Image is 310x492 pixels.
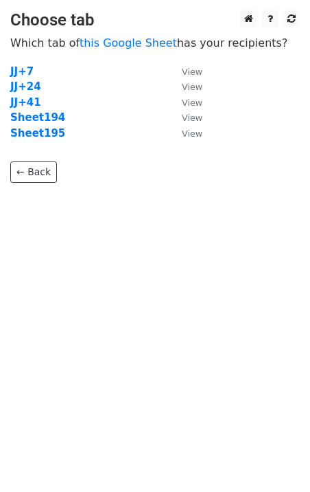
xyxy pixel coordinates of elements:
a: JJ+24 [10,80,41,93]
a: View [168,127,202,139]
a: JJ+7 [10,65,34,78]
a: View [168,111,202,124]
small: View [182,98,202,108]
small: View [182,128,202,139]
a: View [168,65,202,78]
small: View [182,113,202,123]
h3: Choose tab [10,10,300,30]
a: View [168,96,202,109]
small: View [182,67,202,77]
a: JJ+41 [10,96,41,109]
a: Sheet194 [10,111,65,124]
a: View [168,80,202,93]
a: Sheet195 [10,127,65,139]
p: Which tab of has your recipients? [10,36,300,50]
a: this Google Sheet [80,36,177,49]
small: View [182,82,202,92]
a: ← Back [10,161,57,183]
